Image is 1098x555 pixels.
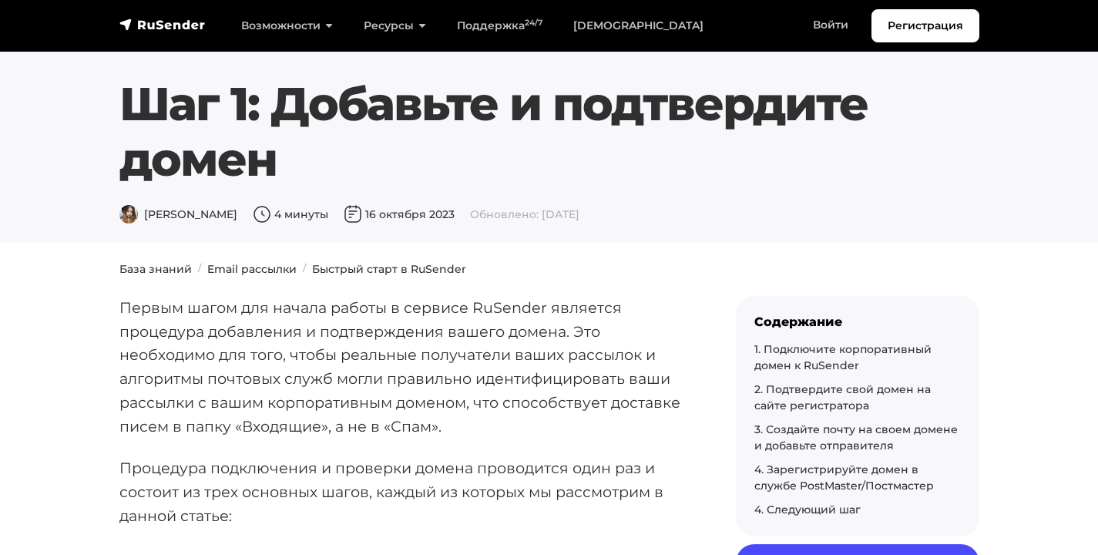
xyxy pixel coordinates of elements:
a: 1. Подключите корпоративный домен к RuSender [754,342,932,372]
span: [PERSON_NAME] [119,207,237,221]
span: 4 минуты [253,207,328,221]
a: База знаний [119,262,192,276]
p: Первым шагом для начала работы в сервисе RuSender является процедура добавления и подтверждения в... [119,296,687,438]
p: Процедура подключения и проверки домена проводится один раз и состоит из трех основных шагов, каж... [119,456,687,527]
img: Время чтения [253,205,271,224]
a: [DEMOGRAPHIC_DATA] [558,10,719,42]
h1: Шаг 1: Добавьте и подтвердите домен [119,76,979,187]
span: 16 октября 2023 [344,207,455,221]
a: Ресурсы [348,10,442,42]
a: Возможности [226,10,348,42]
img: Дата публикации [344,205,362,224]
a: Быстрый старт в RuSender [312,262,466,276]
div: Содержание [754,314,961,329]
a: 3. Создайте почту на своем домене и добавьте отправителя [754,422,958,452]
a: Регистрация [871,9,979,42]
a: Войти [797,9,864,41]
img: RuSender [119,17,206,32]
a: 4. Зарегистрируйте домен в службе PostMaster/Постмастер [754,462,934,493]
span: Обновлено: [DATE] [470,207,579,221]
a: 2. Подтвердите свой домен на сайте регистратора [754,382,931,412]
a: Поддержка24/7 [442,10,558,42]
sup: 24/7 [525,18,542,28]
a: 4. Следующий шаг [754,503,861,516]
a: Email рассылки [207,262,297,276]
nav: breadcrumb [110,261,989,277]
